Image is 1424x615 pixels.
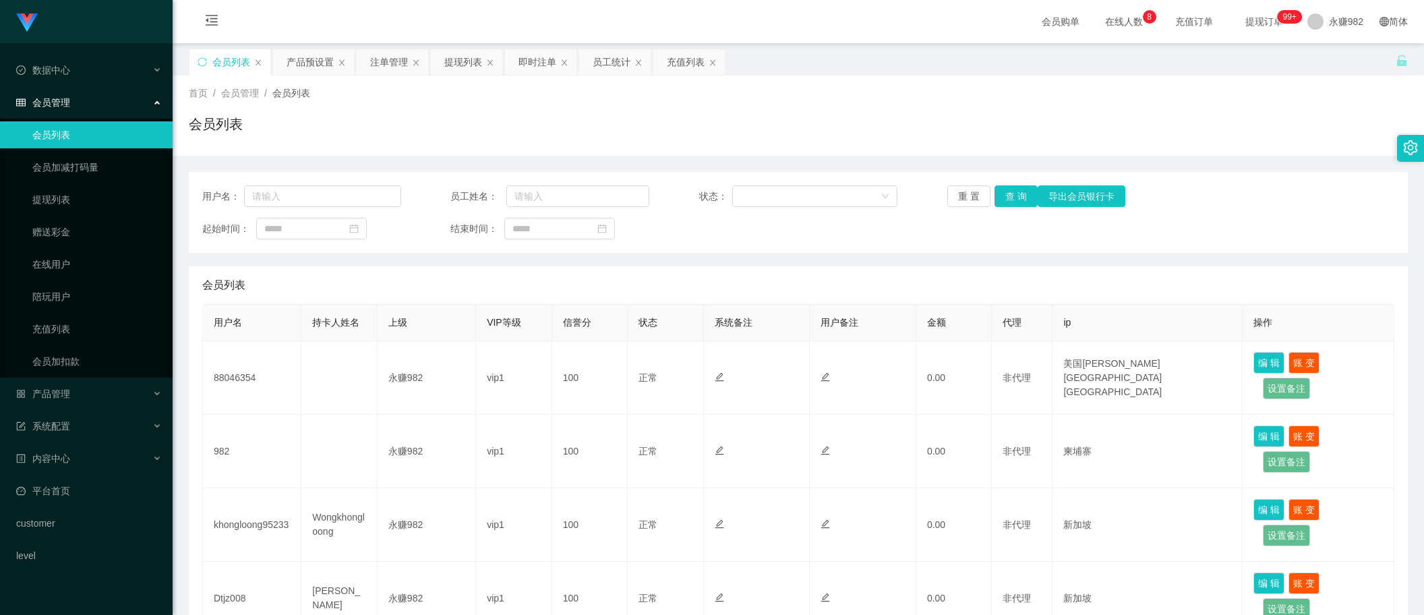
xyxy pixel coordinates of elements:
i: 图标: down [881,192,889,202]
span: 提现订单 [1239,17,1290,26]
div: 提现列表 [444,49,482,75]
span: 员工姓名： [450,189,506,204]
i: 图标: edit [715,593,724,602]
i: 图标: check-circle-o [16,65,26,75]
td: 柬埔寨 [1052,415,1242,488]
td: 100 [552,415,628,488]
td: 永赚982 [378,341,476,415]
span: 正常 [639,519,657,530]
button: 编 辑 [1253,426,1284,447]
span: 状态： [699,189,733,204]
i: 图标: close [338,59,346,67]
span: 系统配置 [16,421,70,432]
h1: 会员列表 [189,114,243,134]
span: 用户名 [214,317,242,328]
div: 员工统计 [593,49,630,75]
span: 非代理 [1003,519,1031,530]
a: 陪玩用户 [32,283,162,310]
span: 非代理 [1003,446,1031,457]
span: 在线人数 [1098,17,1150,26]
i: 图标: unlock [1396,55,1408,67]
span: 正常 [639,593,657,604]
a: 充值列表 [32,316,162,343]
span: 操作 [1253,317,1272,328]
button: 编 辑 [1253,573,1284,594]
img: logo.9652507e.png [16,13,38,32]
button: 设置备注 [1263,525,1310,546]
i: 图标: close [560,59,568,67]
sup: 8 [1143,10,1156,24]
i: 图标: close [254,59,262,67]
i: 图标: profile [16,454,26,463]
button: 查 询 [995,185,1038,207]
button: 账 变 [1288,573,1319,594]
i: 图标: sync [198,57,207,67]
span: 用户名： [202,189,244,204]
div: 即时注单 [518,49,556,75]
a: 会员加扣款 [32,348,162,375]
i: 图标: close [412,59,420,67]
i: 图标: menu-fold [189,1,235,44]
span: 起始时间： [202,222,256,236]
div: 充值列表 [667,49,705,75]
span: 非代理 [1003,593,1031,604]
span: / [264,88,267,98]
span: 充值订单 [1168,17,1220,26]
span: 内容中心 [16,453,70,464]
td: Wongkhongloong [301,488,378,562]
a: 会员列表 [32,121,162,148]
td: 0.00 [916,488,992,562]
i: 图标: calendar [597,224,607,233]
i: 图标: appstore-o [16,389,26,399]
span: 会员管理 [221,88,259,98]
i: 图标: edit [715,446,724,455]
button: 账 变 [1288,352,1319,374]
button: 编 辑 [1253,352,1284,374]
sup: 253 [1277,10,1301,24]
td: 88046354 [203,341,301,415]
button: 账 变 [1288,499,1319,521]
td: 100 [552,341,628,415]
span: 会员列表 [202,277,245,293]
td: 美国[PERSON_NAME][GEOGRAPHIC_DATA][GEOGRAPHIC_DATA] [1052,341,1242,415]
span: 状态 [639,317,657,328]
button: 重 置 [947,185,990,207]
span: 系统备注 [715,317,752,328]
td: 永赚982 [378,415,476,488]
button: 设置备注 [1263,378,1310,399]
button: 设置备注 [1263,451,1310,473]
td: 0.00 [916,341,992,415]
input: 请输入 [506,185,649,207]
i: 图标: close [486,59,494,67]
span: 正常 [639,372,657,383]
span: 金额 [927,317,946,328]
a: 赠送彩金 [32,218,162,245]
i: 图标: edit [821,372,830,382]
span: 代理 [1003,317,1021,328]
span: ip [1063,317,1071,328]
a: 会员加减打码量 [32,154,162,181]
a: 提现列表 [32,186,162,213]
i: 图标: close [709,59,717,67]
td: 0.00 [916,415,992,488]
a: customer [16,510,162,537]
i: 图标: edit [821,519,830,529]
span: 上级 [388,317,407,328]
span: 持卡人姓名 [312,317,359,328]
td: vip1 [476,415,552,488]
div: 注单管理 [370,49,408,75]
span: 正常 [639,446,657,457]
span: 会员管理 [16,97,70,108]
span: 会员列表 [272,88,310,98]
i: 图标: global [1379,17,1389,26]
a: 图标: dashboard平台首页 [16,477,162,504]
td: vip1 [476,488,552,562]
span: 产品管理 [16,388,70,399]
i: 图标: edit [715,519,724,529]
button: 导出会员银行卡 [1038,185,1125,207]
span: / [213,88,216,98]
span: 用户备注 [821,317,858,328]
i: 图标: close [634,59,643,67]
i: 图标: table [16,98,26,107]
td: 100 [552,488,628,562]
